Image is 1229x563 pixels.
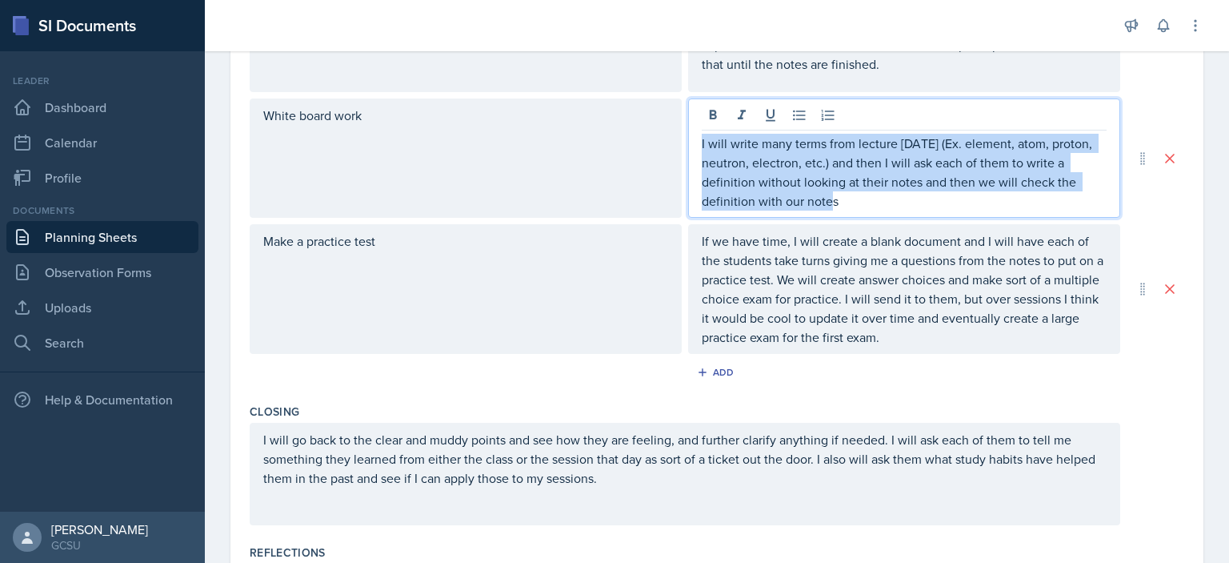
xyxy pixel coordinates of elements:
[6,127,198,159] a: Calendar
[263,106,668,125] p: White board work
[6,221,198,253] a: Planning Sheets
[6,203,198,218] div: Documents
[691,360,743,384] button: Add
[702,134,1107,211] p: I will write many terms from lecture [DATE] (Ex. element, atom, proton, neutron, electron, etc.) ...
[6,256,198,288] a: Observation Forms
[51,521,148,537] div: [PERSON_NAME]
[6,162,198,194] a: Profile
[702,231,1107,347] p: If we have time, I will create a blank document and I will have each of the students take turns g...
[6,292,198,324] a: Uploads
[263,231,668,251] p: Make a practice test
[51,537,148,553] div: GCSU
[263,430,1107,488] p: I will go back to the clear and muddy points and see how they are feeling, and further clarify an...
[6,91,198,123] a: Dashboard
[250,404,299,420] label: Closing
[6,327,198,359] a: Search
[6,384,198,416] div: Help & Documentation
[6,74,198,88] div: Leader
[700,366,735,379] div: Add
[250,545,326,561] label: Reflections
